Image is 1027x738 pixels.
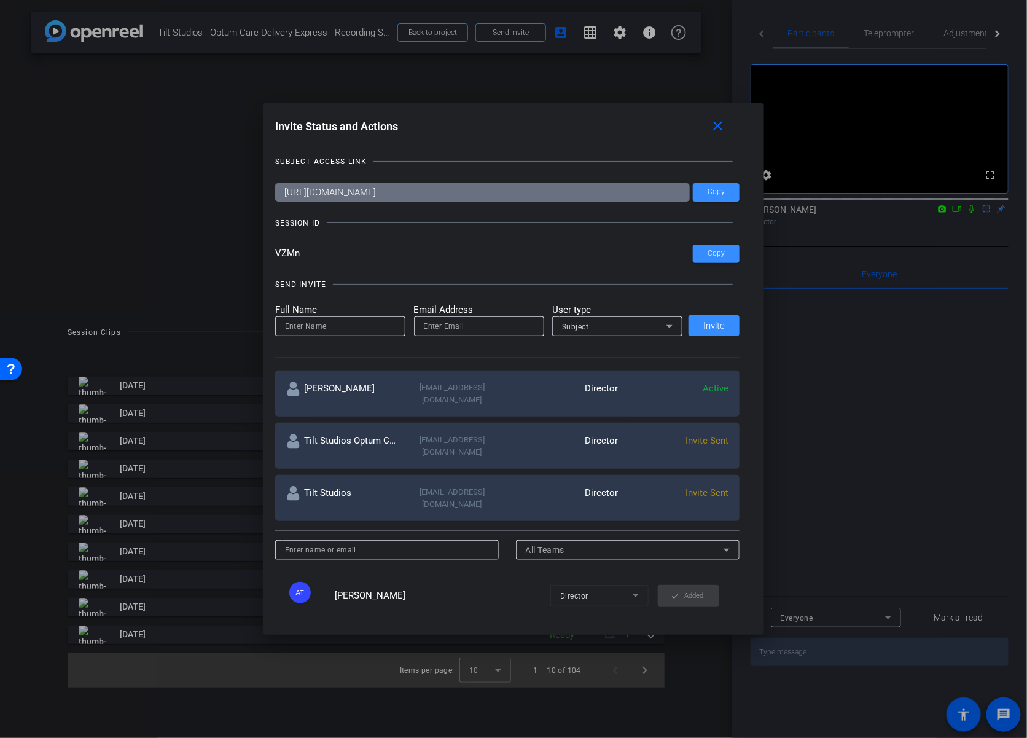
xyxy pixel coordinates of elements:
[289,582,311,603] div: AT
[708,187,725,197] span: Copy
[507,382,618,406] div: Director
[685,435,728,446] span: Invite Sent
[275,278,326,291] div: SEND INVITE
[275,116,740,138] div: Invite Status and Actions
[275,155,740,168] openreel-title-line: SUBJECT ACCESS LINK
[289,582,332,603] ngx-avatar: Abraham Turcotte
[275,278,740,291] openreel-title-line: SEND INVITE
[507,486,618,510] div: Director
[335,590,405,601] span: [PERSON_NAME]
[275,217,320,229] div: SESSION ID
[397,382,507,406] div: [EMAIL_ADDRESS][DOMAIN_NAME]
[703,383,728,394] span: Active
[552,303,682,317] mat-label: User type
[275,303,405,317] mat-label: Full Name
[710,119,725,134] mat-icon: close
[693,245,740,263] button: Copy
[397,434,507,458] div: [EMAIL_ADDRESS][DOMAIN_NAME]
[708,249,725,258] span: Copy
[424,319,534,334] input: Enter Email
[275,217,740,229] openreel-title-line: SESSION ID
[285,543,490,557] input: Enter name or email
[562,323,589,331] span: Subject
[286,486,397,510] div: Tilt Studios
[414,303,544,317] mat-label: Email Address
[397,486,507,510] div: [EMAIL_ADDRESS][DOMAIN_NAME]
[526,545,565,555] span: All Teams
[286,434,397,458] div: Tilt Studios Optum Care
[693,183,740,202] button: Copy
[507,434,618,458] div: Director
[275,155,367,168] div: SUBJECT ACCESS LINK
[285,319,396,334] input: Enter Name
[685,487,728,498] span: Invite Sent
[286,382,397,406] div: [PERSON_NAME]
